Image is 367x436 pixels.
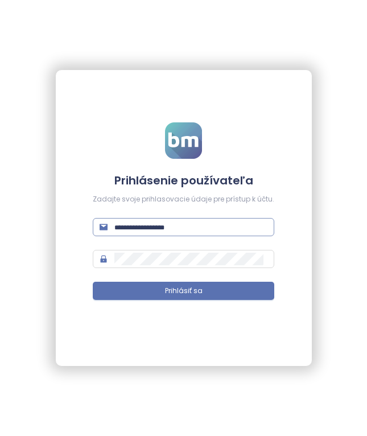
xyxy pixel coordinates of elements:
img: logo [165,122,202,159]
h4: Prihlásenie používateľa [93,172,274,188]
div: Zadajte svoje prihlasovacie údaje pre prístup k účtu. [93,194,274,205]
span: Prihlásiť sa [165,286,203,297]
span: lock [100,255,108,263]
button: Prihlásiť sa [93,282,274,300]
span: mail [100,223,108,231]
